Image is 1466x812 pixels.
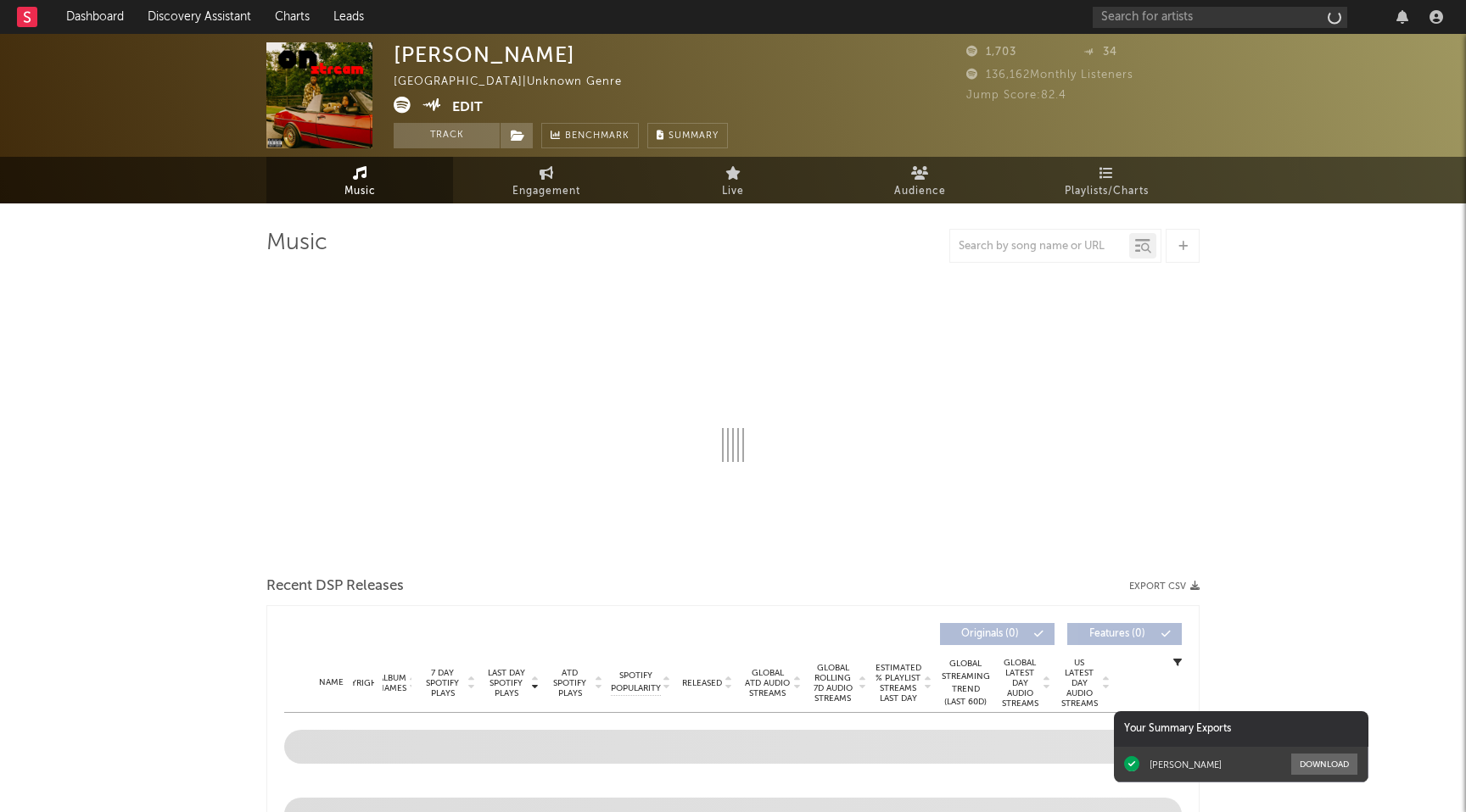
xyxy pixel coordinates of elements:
[950,240,1129,253] input: Search by song name or URL
[647,123,728,148] button: Summary
[1291,754,1357,775] button: Download
[453,157,640,203] a: Engagement
[266,576,404,597] span: Recent DSP Releases
[547,668,592,698] span: ATD Spotify Plays
[378,673,406,693] span: Album Names
[1083,47,1117,58] span: 34
[1065,181,1149,202] span: Playlists/Charts
[1078,629,1156,639] span: Features ( 0 )
[966,90,1066,101] span: Jump Score: 82.4
[394,42,575,67] div: [PERSON_NAME]
[1059,658,1099,709] span: US Latest Day Audio Streams
[951,629,1029,639] span: Originals ( 0 )
[344,181,376,202] span: Music
[722,181,744,202] span: Live
[940,623,1055,645] button: Originals(0)
[809,663,856,704] span: Global Rolling 7D Audio Streams
[966,47,1016,58] span: 1,703
[1129,581,1200,592] button: Export CSV
[999,658,1040,709] span: Global Latest Day Audio Streams
[875,663,921,704] span: Estimated % Playlist Streams Last Day
[512,181,580,202] span: Engagement
[826,157,1013,203] a: Audience
[394,123,500,148] button: Track
[744,668,791,698] span: Global ATD Audio Streams
[565,126,629,147] span: Benchmark
[541,123,639,148] a: Benchmark
[394,72,661,92] div: [GEOGRAPHIC_DATA] | Unknown Genre
[484,668,529,698] span: Last Day Spotify Plays
[1093,7,1347,28] input: Search for artists
[1013,157,1200,203] a: Playlists/Charts
[318,676,344,689] div: Name
[682,678,722,688] span: Released
[1114,711,1368,747] div: Your Summary Exports
[1067,623,1182,645] button: Features(0)
[669,131,719,141] span: Summary
[1150,759,1222,770] div: [PERSON_NAME]
[940,658,991,709] div: Global Streaming Trend (Last 60D)
[333,678,383,688] span: Copyright
[266,157,453,203] a: Music
[611,670,661,695] span: Spotify Popularity
[420,668,465,698] span: 7 Day Spotify Plays
[894,181,946,202] span: Audience
[966,70,1133,81] span: 136,162 Monthly Listeners
[640,157,826,203] a: Live
[452,97,483,118] button: Edit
